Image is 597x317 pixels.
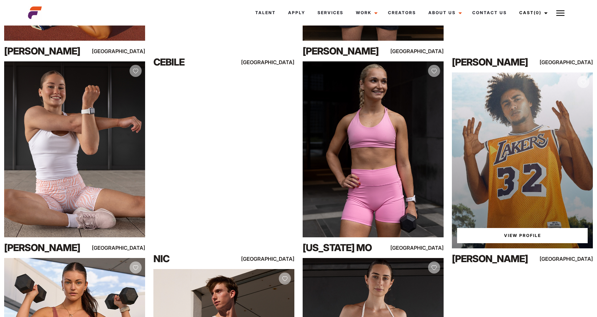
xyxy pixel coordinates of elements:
[382,3,422,22] a: Creators
[303,44,387,58] div: [PERSON_NAME]
[452,55,537,69] div: [PERSON_NAME]
[252,58,294,67] div: [GEOGRAPHIC_DATA]
[401,244,444,252] div: [GEOGRAPHIC_DATA]
[28,6,42,20] img: cropped-aefm-brand-fav-22-square.png
[252,255,294,263] div: [GEOGRAPHIC_DATA]
[551,58,593,67] div: [GEOGRAPHIC_DATA]
[422,3,466,22] a: About Us
[153,252,238,266] div: Nic
[401,47,444,56] div: [GEOGRAPHIC_DATA]
[513,3,552,22] a: Cast(0)
[457,228,588,243] a: View Mark I'sProfile
[556,9,565,17] img: Burger icon
[153,55,238,69] div: Cebile
[4,241,89,255] div: [PERSON_NAME]
[249,3,282,22] a: Talent
[103,244,145,252] div: [GEOGRAPHIC_DATA]
[282,3,311,22] a: Apply
[303,241,387,255] div: [US_STATE] Mo
[103,47,145,56] div: [GEOGRAPHIC_DATA]
[452,252,537,266] div: [PERSON_NAME]
[534,10,541,15] span: (0)
[551,255,593,263] div: [GEOGRAPHIC_DATA]
[311,3,350,22] a: Services
[466,3,513,22] a: Contact Us
[350,3,382,22] a: Work
[4,44,89,58] div: [PERSON_NAME]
